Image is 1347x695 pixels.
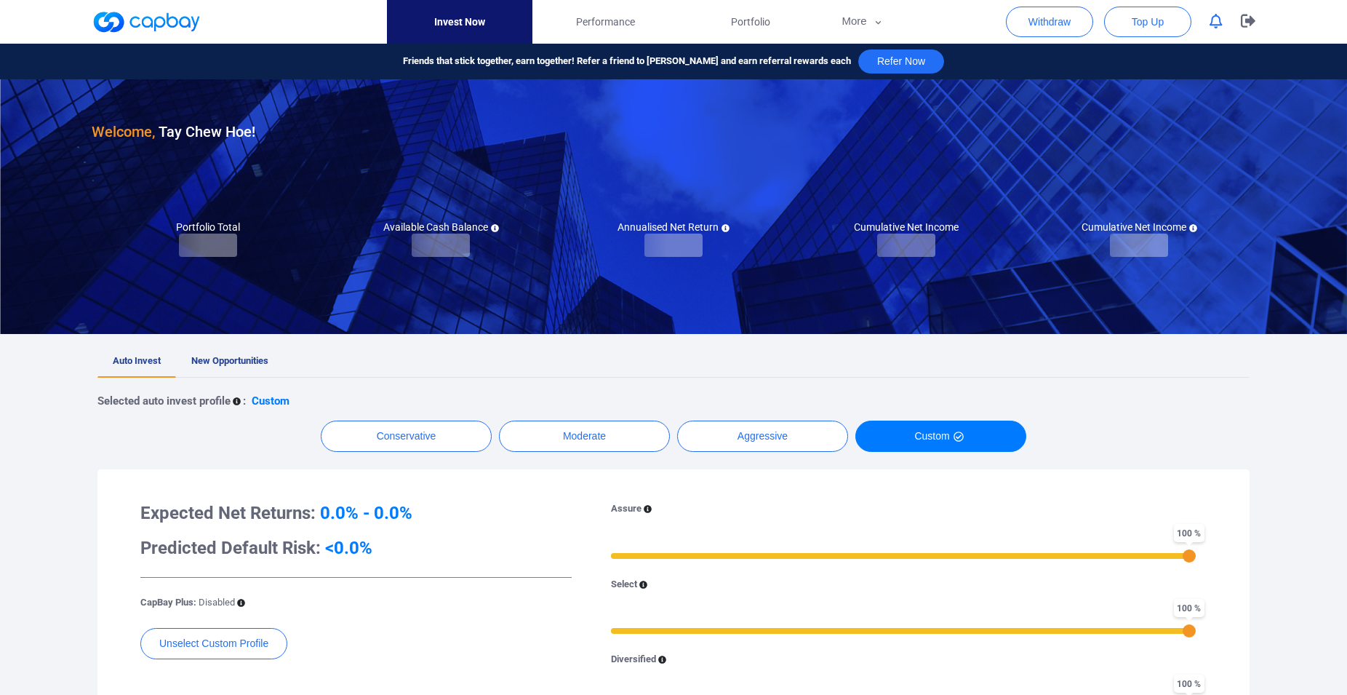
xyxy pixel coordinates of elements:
button: Moderate [499,421,670,452]
span: Top Up [1132,15,1164,29]
h3: Tay Chew Hoe ! [92,120,255,143]
span: Friends that stick together, earn together! Refer a friend to [PERSON_NAME] and earn referral rew... [403,54,851,69]
h5: Available Cash Balance [383,221,499,234]
span: 100 % [1174,675,1204,693]
p: Diversified [611,652,656,667]
span: Welcome, [92,123,155,140]
h5: Annualised Net Return [617,221,730,234]
p: : [243,392,246,410]
p: CapBay Plus: [140,595,235,611]
span: 0.0% - 0.0% [320,503,412,523]
h5: Cumulative Net Income [1082,221,1197,234]
button: Refer Now [858,49,944,74]
button: Unselect Custom Profile [140,628,287,659]
button: Aggressive [677,421,848,452]
button: Custom [855,421,1026,452]
h3: Expected Net Returns: [140,501,572,525]
span: Portfolio [731,14,770,30]
span: Disabled [199,597,235,608]
h3: Predicted Default Risk: [140,536,572,560]
p: Custom [252,392,289,410]
span: Performance [576,14,635,30]
p: Assure [611,501,641,517]
p: Select [611,577,637,592]
span: <0.0% [325,538,372,558]
button: Withdraw [1006,7,1093,37]
span: Auto Invest [113,355,161,366]
span: New Opportunities [191,355,268,366]
span: 100 % [1174,599,1204,617]
span: 100 % [1174,524,1204,542]
button: Top Up [1104,7,1191,37]
p: Selected auto invest profile [97,392,231,410]
h5: Cumulative Net Income [854,221,959,234]
button: Conservative [321,421,492,452]
h5: Portfolio Total [176,221,240,234]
